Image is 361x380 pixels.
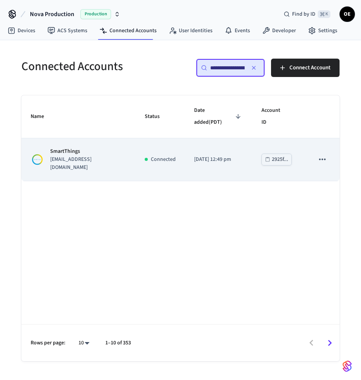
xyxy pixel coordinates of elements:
p: Rows per page: [31,339,65,347]
p: 1–10 of 353 [105,339,131,347]
img: SeamLogoGradient.69752ec5.svg [343,360,352,372]
div: 2925f... [272,155,288,164]
span: Connect Account [289,63,330,73]
a: Connected Accounts [93,24,163,38]
button: Go to next page [321,334,339,352]
span: Production [80,9,111,19]
div: 10 [75,337,93,349]
span: Status [145,111,170,123]
a: Settings [302,24,343,38]
a: Developer [256,24,302,38]
img: Smartthings Logo, Square [31,153,44,166]
span: Name [31,111,54,123]
a: Devices [2,24,41,38]
span: Nova Production [30,10,74,19]
a: ACS Systems [41,24,93,38]
button: Connect Account [271,59,340,77]
span: Date added(PDT) [194,105,243,129]
p: [EMAIL_ADDRESS][DOMAIN_NAME] [50,156,126,172]
button: OE [340,7,355,22]
p: SmartThings [50,147,126,156]
p: [DATE] 12:49 pm [194,156,243,164]
a: User Identities [163,24,219,38]
p: Connected [151,156,176,164]
button: 2925f... [261,154,292,165]
h5: Connected Accounts [21,59,176,74]
a: Events [219,24,256,38]
span: Account ID [261,105,296,129]
span: Find by ID [292,10,315,18]
span: ⌘ K [318,10,330,18]
span: OE [340,7,354,21]
div: Find by ID⌘ K [278,7,336,21]
table: sticky table [21,95,340,181]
